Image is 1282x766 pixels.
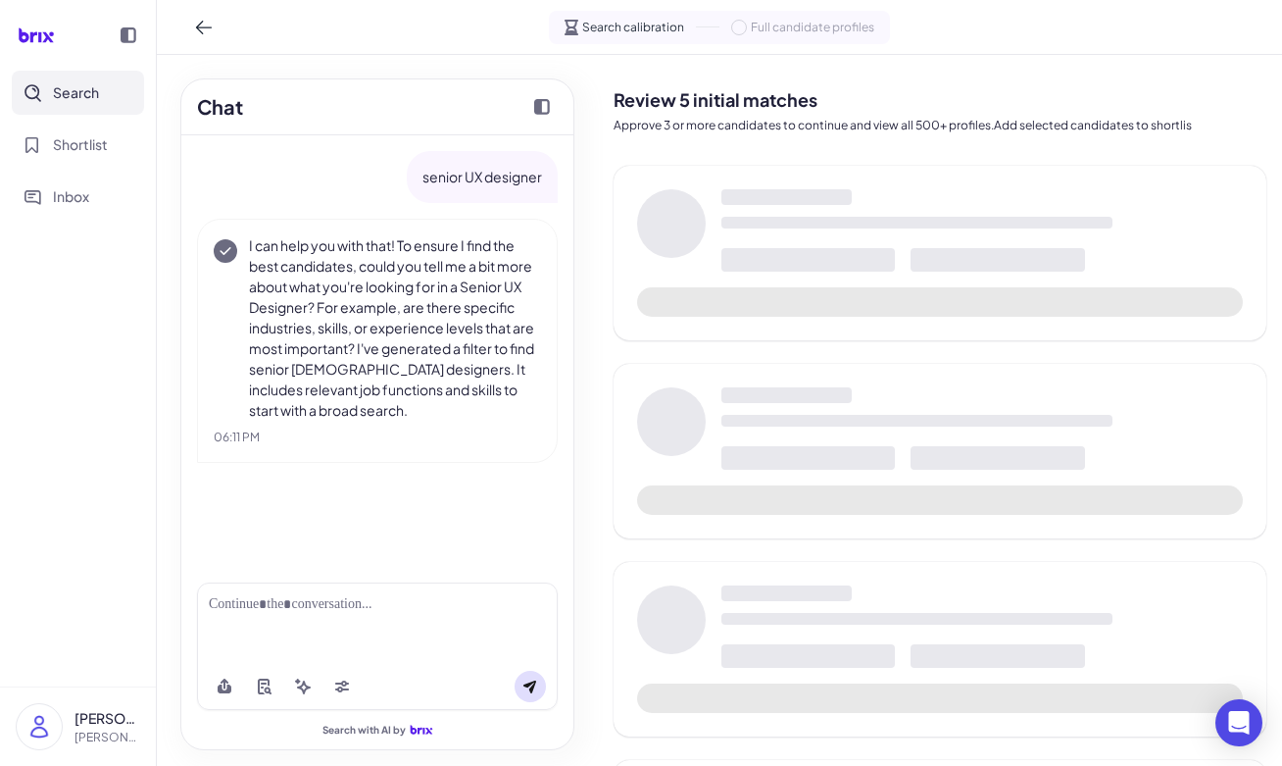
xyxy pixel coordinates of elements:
span: Shortlist [53,134,108,155]
span: Search calibration [582,19,684,36]
button: Shortlist [12,123,144,167]
button: Search [12,71,144,115]
p: [PERSON_NAME][EMAIL_ADDRESS][DOMAIN_NAME] [74,729,140,746]
span: Search with AI by [322,724,406,737]
button: Upload file [209,671,240,702]
p: Approve 3 or more candidates to continue and view all 500+ profiles.Add selected candidates to sh... [614,117,1266,134]
span: Search [53,82,99,103]
p: I can help you with that! To ensure I find the best candidates, could you tell me a bit more abou... [249,235,541,421]
button: Inbox [12,175,144,219]
button: Send message [515,671,546,702]
h2: Review 5 initial matches [614,86,1266,113]
h2: Chat [197,92,243,122]
p: senior UX designer [422,167,542,187]
span: Full candidate profiles [751,19,874,36]
div: 06:11 PM [214,429,541,446]
button: Collapse chat [526,91,558,123]
img: user_logo.png [17,704,62,749]
p: [PERSON_NAME] [74,708,140,729]
div: Open Intercom Messenger [1215,699,1262,746]
span: Inbox [53,186,89,207]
